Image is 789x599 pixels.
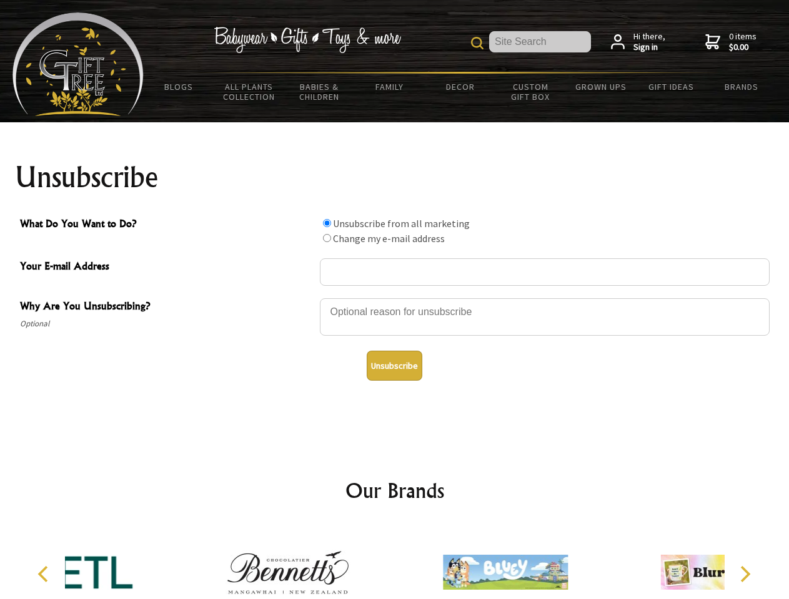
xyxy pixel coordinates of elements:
[214,74,285,110] a: All Plants Collection
[144,74,214,100] a: BLOGS
[495,74,566,110] a: Custom Gift Box
[425,74,495,100] a: Decor
[323,234,331,242] input: What Do You Want to Do?
[284,74,355,110] a: Babies & Children
[214,27,401,53] img: Babywear - Gifts - Toys & more
[729,31,757,53] span: 0 items
[20,298,314,316] span: Why Are You Unsubscribing?
[565,74,636,100] a: Grown Ups
[705,31,757,53] a: 0 items$0.00
[333,232,445,245] label: Change my e-mail address
[20,258,314,276] span: Your E-mail Address
[489,31,591,52] input: Site Search
[355,74,425,100] a: Family
[729,42,757,53] strong: $0.00
[333,217,470,230] label: Unsubscribe from all marketing
[633,31,665,53] span: Hi there,
[20,216,314,234] span: What Do You Want to Do?
[611,31,665,53] a: Hi there,Sign in
[25,475,765,505] h2: Our Brands
[31,560,59,588] button: Previous
[731,560,758,588] button: Next
[633,42,665,53] strong: Sign in
[320,298,770,336] textarea: Why Are You Unsubscribing?
[367,351,422,381] button: Unsubscribe
[707,74,777,100] a: Brands
[471,37,484,49] img: product search
[323,219,331,227] input: What Do You Want to Do?
[636,74,707,100] a: Gift Ideas
[12,12,144,116] img: Babyware - Gifts - Toys and more...
[320,258,770,286] input: Your E-mail Address
[20,316,314,331] span: Optional
[15,162,775,192] h1: Unsubscribe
